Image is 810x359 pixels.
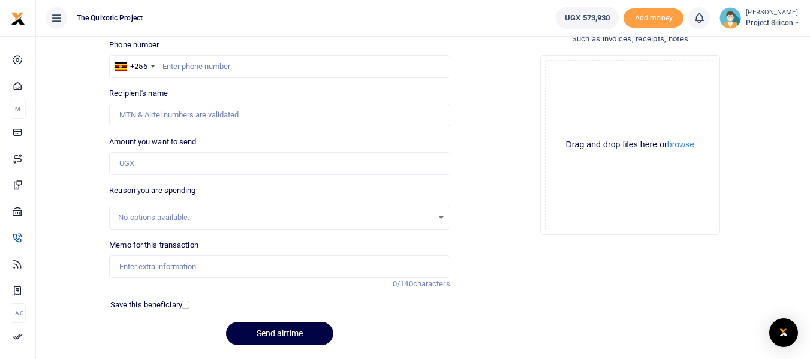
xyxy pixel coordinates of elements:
[226,322,333,345] button: Send airtime
[109,55,450,78] input: Enter phone number
[130,61,147,73] div: +256
[109,152,450,175] input: UGX
[667,140,694,149] button: browse
[769,318,798,347] div: Open Intercom Messenger
[109,239,198,251] label: Memo for this transaction
[565,12,610,24] span: UGX 573,930
[10,99,26,119] li: M
[540,55,720,235] div: File Uploader
[109,136,196,148] label: Amount you want to send
[109,104,450,126] input: MTN & Airtel numbers are validated
[746,8,800,18] small: [PERSON_NAME]
[624,8,683,28] li: Toup your wallet
[746,17,800,28] span: Project Silicon
[624,13,683,22] a: Add money
[109,39,159,51] label: Phone number
[393,279,413,288] span: 0/140
[72,13,147,23] span: The Quixotic Project
[11,13,25,22] a: logo-small logo-large logo-large
[413,279,450,288] span: characters
[109,185,195,197] label: Reason you are spending
[109,255,450,278] input: Enter extra information
[551,7,624,29] li: Wallet ballance
[118,212,432,224] div: No options available.
[10,303,26,323] li: Ac
[110,299,182,311] label: Save this beneficiary
[460,32,800,46] h4: Such as invoices, receipts, notes
[624,8,683,28] span: Add money
[546,139,715,150] div: Drag and drop files here or
[556,7,619,29] a: UGX 573,930
[109,88,168,99] label: Recipient's name
[11,11,25,26] img: logo-small
[719,7,800,29] a: profile-user [PERSON_NAME] Project Silicon
[110,56,158,77] div: Uganda: +256
[719,7,741,29] img: profile-user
